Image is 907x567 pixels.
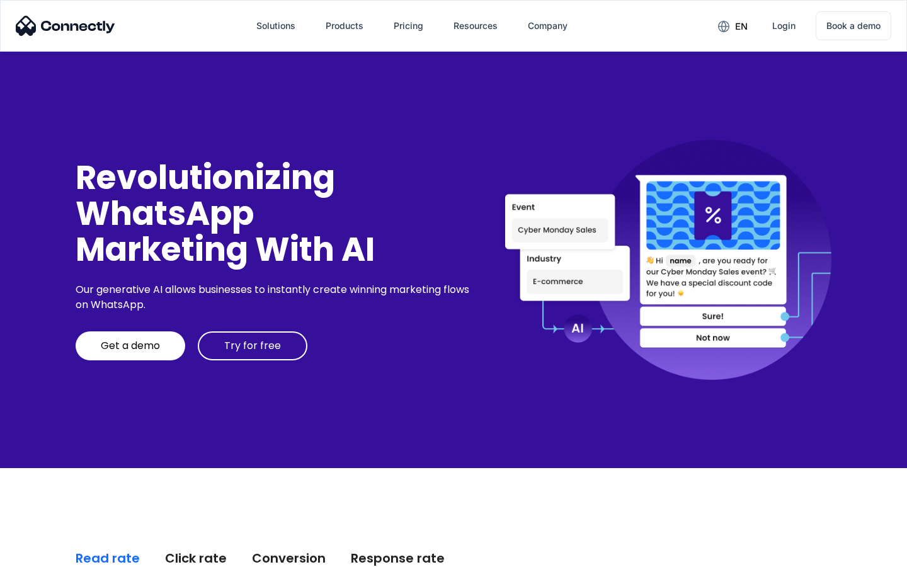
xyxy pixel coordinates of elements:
div: Try for free [224,340,281,352]
div: Company [528,17,568,35]
div: Solutions [246,11,305,41]
div: Products [326,17,363,35]
aside: Language selected: English [13,545,76,563]
img: Connectly Logo [16,16,115,36]
div: Response rate [351,549,445,567]
div: Solutions [256,17,295,35]
a: Book a demo [816,11,891,40]
div: en [708,16,757,35]
div: en [735,18,748,35]
div: Conversion [252,549,326,567]
ul: Language list [25,545,76,563]
div: Resources [443,11,508,41]
div: Products [316,11,374,41]
div: Our generative AI allows businesses to instantly create winning marketing flows on WhatsApp. [76,282,474,312]
a: Try for free [198,331,307,360]
div: Get a demo [101,340,160,352]
div: Login [772,17,796,35]
div: Click rate [165,549,227,567]
a: Pricing [384,11,433,41]
div: Pricing [394,17,423,35]
a: Get a demo [76,331,185,360]
div: Read rate [76,549,140,567]
div: Company [518,11,578,41]
a: Login [762,11,806,41]
div: Resources [453,17,498,35]
div: Revolutionizing WhatsApp Marketing With AI [76,159,474,268]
